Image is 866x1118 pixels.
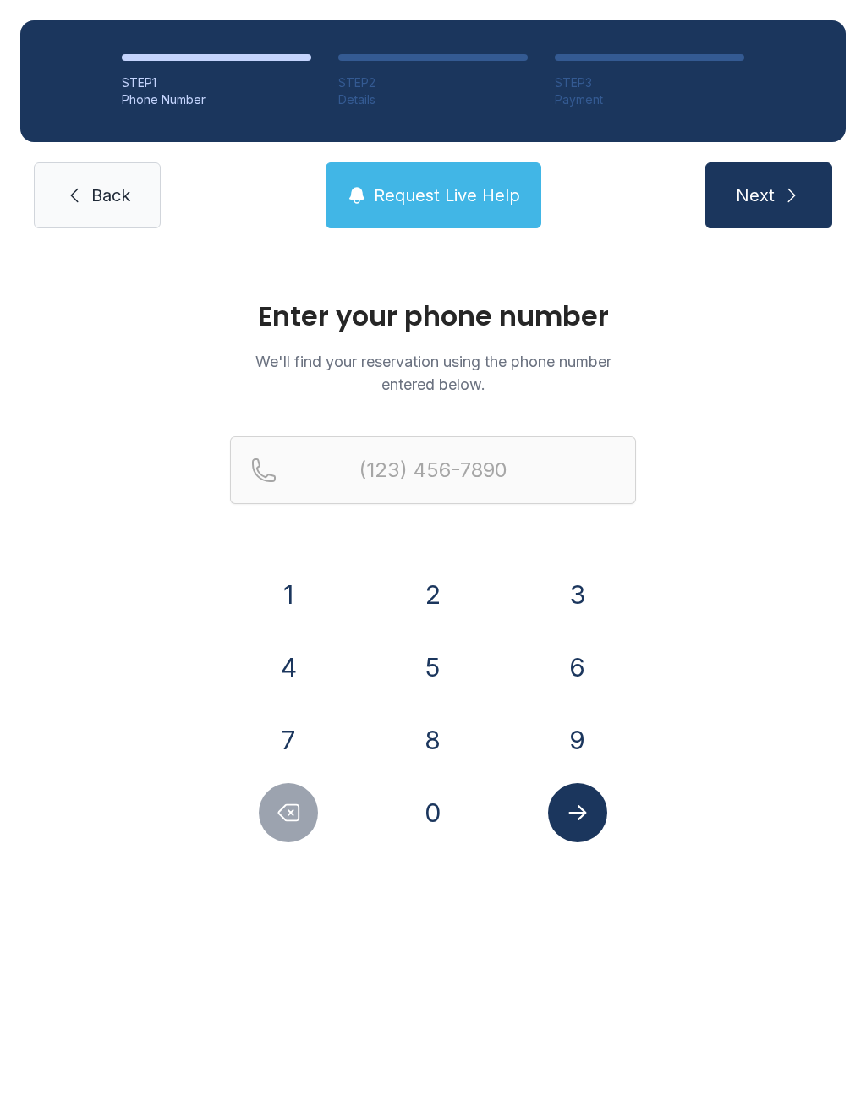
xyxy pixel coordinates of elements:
[403,638,463,697] button: 5
[555,74,744,91] div: STEP 3
[230,303,636,330] h1: Enter your phone number
[548,638,607,697] button: 6
[548,710,607,770] button: 9
[259,565,318,624] button: 1
[338,74,528,91] div: STEP 2
[122,74,311,91] div: STEP 1
[338,91,528,108] div: Details
[403,565,463,624] button: 2
[555,91,744,108] div: Payment
[259,783,318,842] button: Delete number
[403,783,463,842] button: 0
[403,710,463,770] button: 8
[91,184,130,207] span: Back
[548,783,607,842] button: Submit lookup form
[230,350,636,396] p: We'll find your reservation using the phone number entered below.
[259,710,318,770] button: 7
[122,91,311,108] div: Phone Number
[230,436,636,504] input: Reservation phone number
[259,638,318,697] button: 4
[548,565,607,624] button: 3
[374,184,520,207] span: Request Live Help
[736,184,775,207] span: Next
